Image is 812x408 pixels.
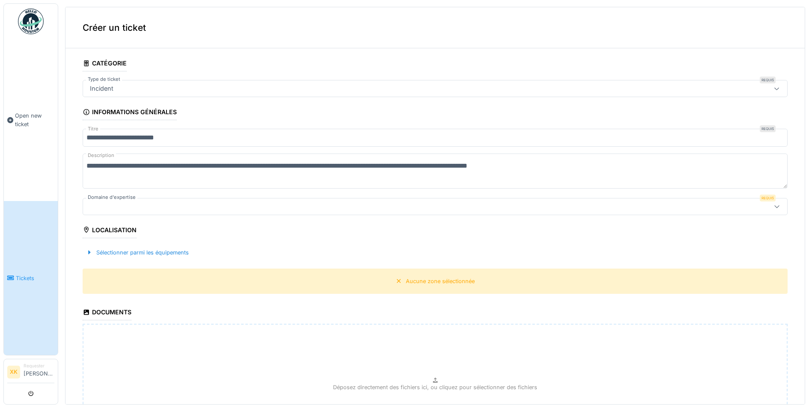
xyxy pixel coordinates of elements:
label: Domaine d'expertise [86,194,137,201]
label: Titre [86,125,100,133]
div: Documents [83,306,131,320]
div: Requis [760,77,776,83]
li: XK [7,366,20,378]
li: [PERSON_NAME] [24,363,54,381]
a: XK Requester[PERSON_NAME] [7,363,54,383]
a: Tickets [4,201,58,355]
div: Requester [24,363,54,369]
p: Déposez directement des fichiers ici, ou cliquez pour sélectionner des fichiers [333,383,537,391]
label: Description [86,150,116,161]
div: Requis [760,125,776,132]
label: Type de ticket [86,76,122,83]
img: Badge_color-CXgf-gQk.svg [18,9,44,34]
div: Créer un ticket [65,7,805,48]
div: Catégorie [83,57,127,71]
div: Localisation [83,224,137,238]
div: Sélectionner parmi les équipements [83,247,192,258]
div: Requis [760,195,776,201]
a: Open new ticket [4,39,58,201]
span: Open new ticket [15,112,54,128]
div: Aucune zone sélectionnée [406,277,475,285]
div: Incident [86,84,117,93]
span: Tickets [16,274,54,282]
div: Informations générales [83,106,177,120]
